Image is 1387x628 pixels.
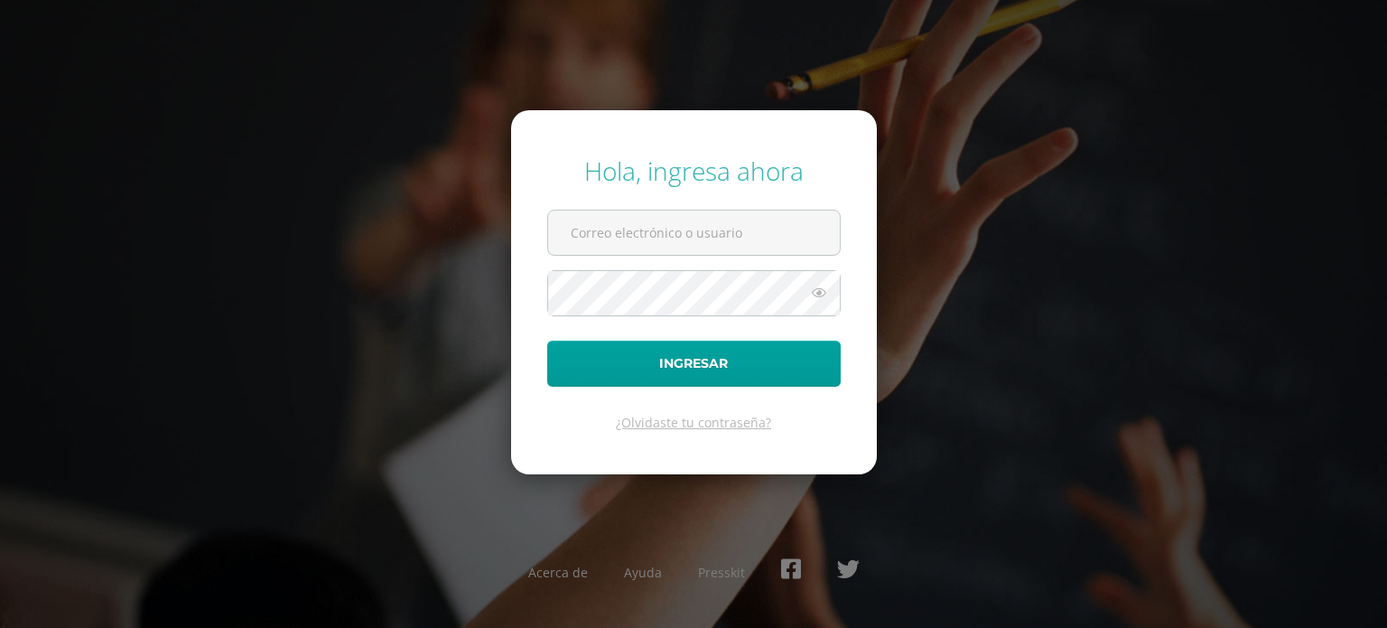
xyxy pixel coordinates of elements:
a: Ayuda [624,564,662,581]
button: Ingresar [547,341,841,387]
a: ¿Olvidaste tu contraseña? [616,414,771,431]
a: Acerca de [528,564,588,581]
div: Hola, ingresa ahora [547,154,841,188]
input: Correo electrónico o usuario [548,211,840,255]
a: Presskit [698,564,745,581]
